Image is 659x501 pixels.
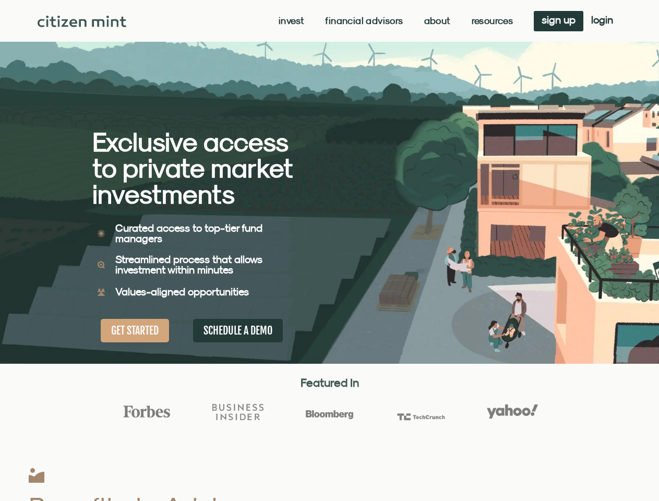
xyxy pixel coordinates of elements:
nav: Menu [279,16,513,26]
b: Streamlined process that allows investment within minutes [115,253,262,276]
span: GET STARTED [111,324,159,337]
a: Financial Advisors [325,16,403,26]
h2: Exclusive access to private market investments [92,129,293,207]
img: Forbes Logo [121,405,172,419]
span: SCHEDULE A DEMO [203,324,272,337]
img: Citizen Mint [38,16,127,27]
a: Invest [279,16,304,26]
b: Curated access to top-tier fund managers [115,222,262,244]
span: sign up [542,16,576,23]
span: login [591,16,613,23]
a: login [583,11,621,31]
a: sign up [534,11,583,31]
strong: Featured In [301,376,359,389]
b: Values-aligned opportunities [115,285,249,297]
a: GET STARTED [101,319,169,342]
a: About [424,16,451,26]
a: Resources [472,16,513,26]
a: SCHEDULE A DEMO [193,319,283,342]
